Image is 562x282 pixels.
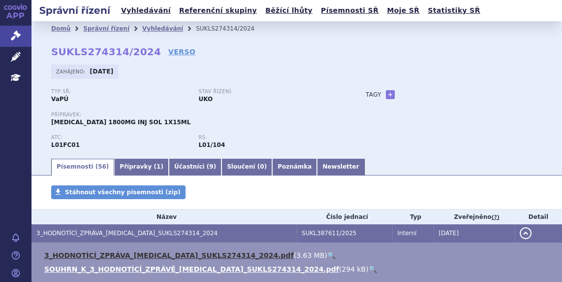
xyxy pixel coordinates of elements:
[51,89,188,95] p: Typ SŘ:
[98,163,106,170] span: 56
[44,264,552,274] li: ( )
[515,210,562,224] th: Detail
[272,159,317,176] a: Poznámka
[198,135,336,141] p: RS:
[65,189,181,196] span: Stáhnout všechny písemnosti (zip)
[434,224,514,243] td: [DATE]
[366,89,381,101] h3: Tagy
[176,4,260,17] a: Referenční skupiny
[36,230,218,237] span: 3_HODNOTÍCÍ_ZPRÁVA_DARZALEX_SUKLS274314_2024
[90,68,114,75] strong: [DATE]
[31,210,297,224] th: Název
[198,89,336,95] p: Stav řízení:
[51,141,80,148] strong: DARATUMUMAB
[262,4,315,17] a: Běžící lhůty
[297,224,392,243] td: SUKL387611/2025
[51,185,186,199] a: Stáhnout všechny písemnosti (zip)
[44,251,294,259] a: 3_HODNOTÍCÍ_ZPRÁVA_[MEDICAL_DATA]_SUKLS274314_2024.pdf
[51,46,161,58] strong: SUKLS274314/2024
[169,159,221,176] a: Účastníci (9)
[31,3,118,17] h2: Správní řízení
[369,265,377,273] a: 🔍
[118,4,174,17] a: Vyhledávání
[51,96,68,103] strong: VaPÚ
[260,163,264,170] span: 0
[209,163,213,170] span: 9
[425,4,483,17] a: Statistiky SŘ
[221,159,272,176] a: Sloučení (0)
[342,265,366,273] span: 294 kB
[397,230,416,237] span: Interní
[83,25,129,32] a: Správní řízení
[51,135,188,141] p: ATC:
[51,119,190,126] span: [MEDICAL_DATA] 1800MG INJ SOL 1X15ML
[386,90,395,99] a: +
[492,214,500,221] abbr: (?)
[434,210,514,224] th: Zveřejněno
[142,25,183,32] a: Vyhledávání
[520,227,531,239] button: detail
[44,250,552,260] li: ( )
[317,159,364,176] a: Newsletter
[196,21,267,36] li: SUKLS274314/2024
[296,251,324,259] span: 3.63 MB
[327,251,336,259] a: 🔍
[198,96,213,103] strong: UKO
[56,68,87,75] span: Zahájeno:
[297,210,392,224] th: Číslo jednací
[392,210,434,224] th: Typ
[44,265,339,273] a: SOUHRN_K_3_HODNOTÍCÍ_ZPRÁVĚ_[MEDICAL_DATA]_SUKLS274314_2024.pdf
[51,112,346,118] p: Přípravek:
[114,159,169,176] a: Přípravky (1)
[51,159,114,176] a: Písemnosti (56)
[51,25,70,32] a: Domů
[198,141,225,148] strong: daratumumab
[156,163,160,170] span: 1
[168,47,195,57] a: VERSO
[318,4,381,17] a: Písemnosti SŘ
[384,4,422,17] a: Moje SŘ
